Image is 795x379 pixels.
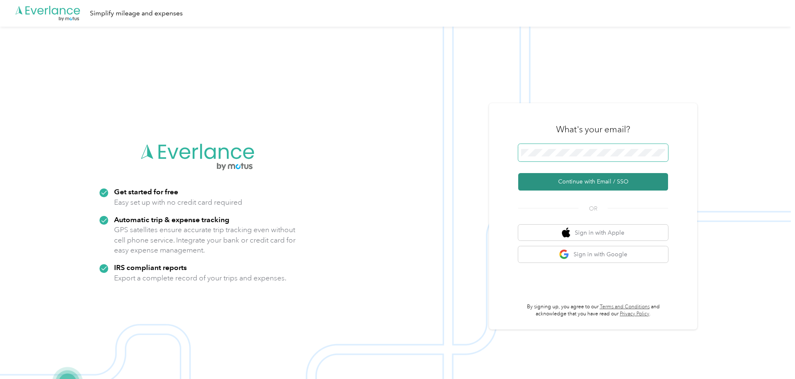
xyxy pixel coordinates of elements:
[518,173,668,191] button: Continue with Email / SSO
[518,225,668,241] button: apple logoSign in with Apple
[114,263,187,272] strong: IRS compliant reports
[559,249,569,260] img: google logo
[114,215,229,224] strong: Automatic trip & expense tracking
[114,273,286,283] p: Export a complete record of your trips and expenses.
[579,204,608,213] span: OR
[114,197,242,208] p: Easy set up with no credit card required
[748,332,795,379] iframe: Everlance-gr Chat Button Frame
[518,246,668,263] button: google logoSign in with Google
[114,225,296,255] p: GPS satellites ensure accurate trip tracking even without cell phone service. Integrate your bank...
[620,311,649,317] a: Privacy Policy
[600,304,650,310] a: Terms and Conditions
[518,303,668,318] p: By signing up, you agree to our and acknowledge that you have read our .
[562,228,570,238] img: apple logo
[556,124,630,135] h3: What's your email?
[114,187,178,196] strong: Get started for free
[90,8,183,19] div: Simplify mileage and expenses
